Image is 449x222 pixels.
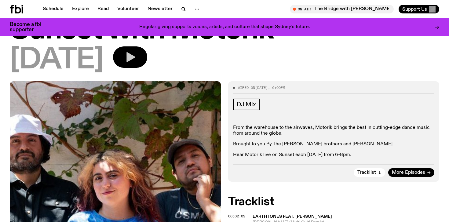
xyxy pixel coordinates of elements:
p: Brought to you By The [PERSON_NAME] brothers and [PERSON_NAME] [233,141,434,147]
h1: Sunset with Motorik [10,16,439,44]
h3: Become a fbi supporter [10,22,49,32]
span: Aired on [238,85,255,90]
span: Earthtones feat. [PERSON_NAME] [253,214,332,219]
a: Read [94,5,112,13]
h2: Tracklist [228,196,439,207]
span: Support Us [402,6,427,12]
span: [DATE] [255,85,268,90]
span: 00:02:09 [228,214,245,219]
button: On AirThe Bridge with [PERSON_NAME] [290,5,394,13]
a: Schedule [39,5,67,13]
p: From the warehouse to the airwaves, Motorik brings the best in cutting-edge dance music from arou... [233,125,434,136]
button: 00:02:09 [228,215,245,218]
button: Tracklist [354,168,385,177]
a: Newsletter [144,5,176,13]
span: , 6:00pm [268,85,285,90]
a: More Episodes [388,168,434,177]
p: Hear Motorik live on Sunset each [DATE] from 6-8pm. [233,152,434,158]
span: Tracklist [357,170,376,175]
span: DJ Mix [237,101,256,108]
p: Regular giving supports voices, artists, and culture that shape Sydney’s future. [139,24,310,30]
span: [DATE] [10,46,103,74]
a: Volunteer [114,5,143,13]
a: DJ Mix [233,99,260,110]
a: Explore [68,5,93,13]
button: Support Us [399,5,439,13]
span: More Episodes [392,170,425,175]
